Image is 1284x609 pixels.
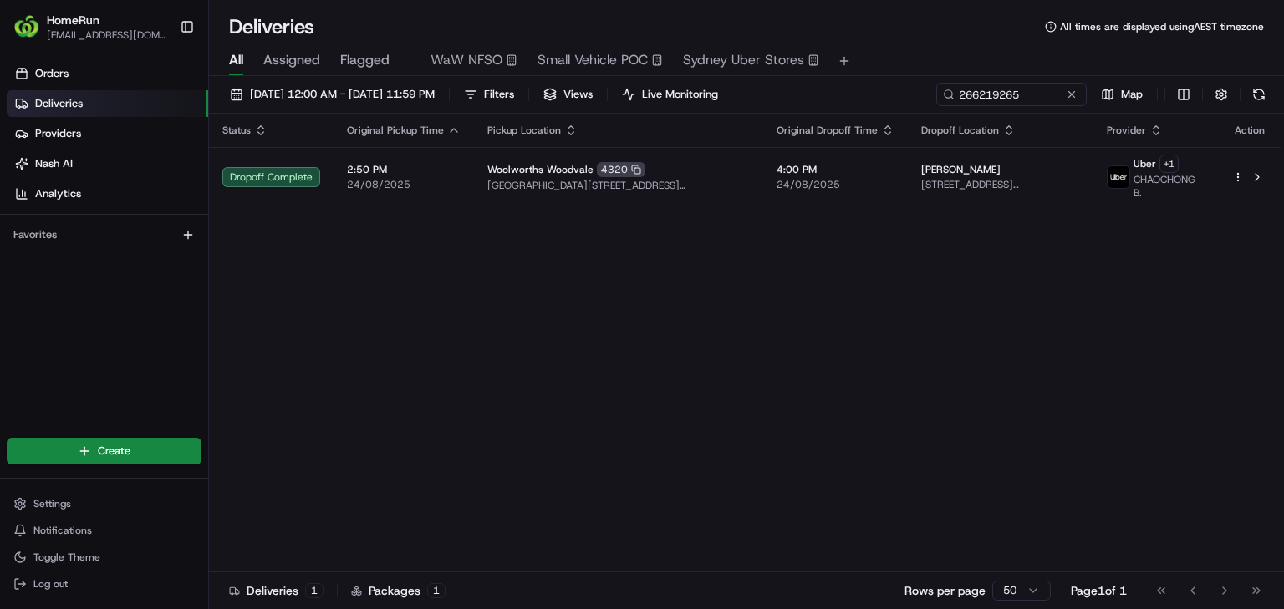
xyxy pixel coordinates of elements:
[35,126,81,141] span: Providers
[7,572,201,596] button: Log out
[1071,582,1127,599] div: Page 1 of 1
[7,150,208,177] a: Nash AI
[340,50,390,70] span: Flagged
[229,13,314,40] h1: Deliveries
[536,83,600,106] button: Views
[1134,173,1205,200] span: CHAOCHONG B.
[222,124,251,137] span: Status
[538,50,648,70] span: Small Vehicle POC
[1108,166,1129,188] img: uber-new-logo.jpeg
[347,124,444,137] span: Original Pickup Time
[33,551,100,564] span: Toggle Theme
[431,50,502,70] span: WaW NFSO
[456,83,522,106] button: Filters
[351,582,446,599] div: Packages
[7,120,208,147] a: Providers
[7,438,201,464] button: Create
[47,28,166,42] button: [EMAIL_ADDRESS][DOMAIN_NAME]
[597,162,645,177] div: 4320
[347,163,461,176] span: 2:50 PM
[47,12,99,28] button: HomeRun
[250,87,435,102] span: [DATE] 12:00 AM - [DATE] 11:59 PM
[936,83,1087,106] input: Type to search
[7,180,208,207] a: Analytics
[98,444,130,459] span: Create
[487,163,594,176] span: Woolworths Woodvale
[7,221,201,248] div: Favorites
[33,524,92,537] span: Notifications
[777,178,894,191] span: 24/08/2025
[614,83,726,106] button: Live Monitoring
[7,519,201,542] button: Notifications
[921,163,1001,176] span: [PERSON_NAME]
[35,186,81,201] span: Analytics
[1107,124,1146,137] span: Provider
[777,124,878,137] span: Original Dropoff Time
[1121,87,1143,102] span: Map
[1159,155,1179,173] button: +1
[13,13,40,40] img: HomeRun
[347,178,461,191] span: 24/08/2025
[7,60,208,87] a: Orders
[904,582,986,599] p: Rows per page
[1060,20,1264,33] span: All times are displayed using AEST timezone
[921,124,999,137] span: Dropoff Location
[777,163,894,176] span: 4:00 PM
[35,156,73,171] span: Nash AI
[33,577,68,591] span: Log out
[487,179,750,192] span: [GEOGRAPHIC_DATA][STREET_ADDRESS][GEOGRAPHIC_DATA]
[222,83,442,106] button: [DATE] 12:00 AM - [DATE] 11:59 PM
[921,178,1080,191] span: [STREET_ADDRESS][PERSON_NAME]
[7,492,201,515] button: Settings
[229,50,243,70] span: All
[683,50,804,70] span: Sydney Uber Stores
[35,66,69,81] span: Orders
[35,96,83,111] span: Deliveries
[427,583,446,598] div: 1
[1093,83,1150,106] button: Map
[484,87,514,102] span: Filters
[229,582,324,599] div: Deliveries
[305,583,324,598] div: 1
[263,50,320,70] span: Assigned
[7,90,208,117] a: Deliveries
[563,87,593,102] span: Views
[7,546,201,569] button: Toggle Theme
[1247,83,1271,106] button: Refresh
[1134,157,1156,170] span: Uber
[33,497,71,510] span: Settings
[642,87,718,102] span: Live Monitoring
[487,124,561,137] span: Pickup Location
[7,7,173,47] button: HomeRunHomeRun[EMAIL_ADDRESS][DOMAIN_NAME]
[1232,124,1267,137] div: Action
